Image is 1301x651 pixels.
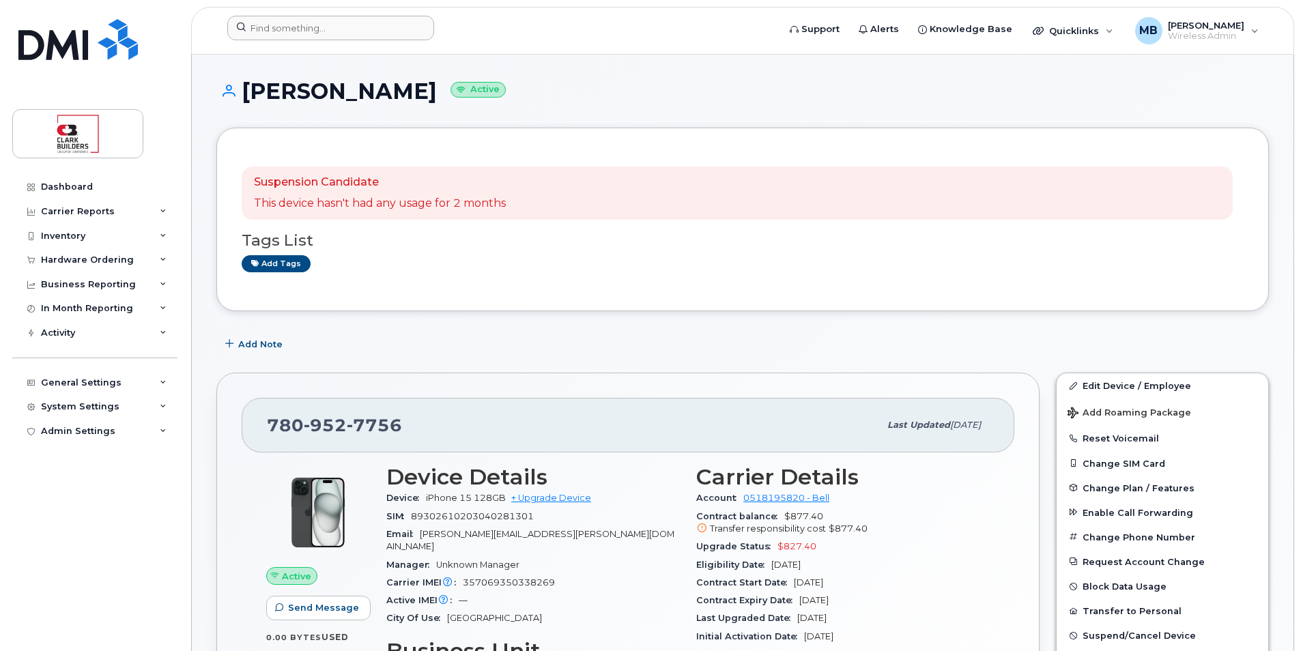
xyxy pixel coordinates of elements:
[1083,507,1193,517] span: Enable Call Forwarding
[1057,476,1268,500] button: Change Plan / Features
[1068,407,1191,420] span: Add Roaming Package
[277,472,359,553] img: iPhone_15_Black.png
[459,595,468,605] span: —
[1083,631,1196,641] span: Suspend/Cancel Device
[1083,482,1195,493] span: Change Plan / Features
[794,577,823,588] span: [DATE]
[242,255,311,272] a: Add tags
[1057,426,1268,450] button: Reset Voicemail
[710,523,826,534] span: Transfer responsibility cost
[463,577,555,588] span: 357069350338269
[696,577,794,588] span: Contract Start Date
[799,595,829,605] span: [DATE]
[451,82,506,98] small: Active
[696,541,777,551] span: Upgrade Status
[386,529,420,539] span: Email
[436,560,519,570] span: Unknown Manager
[771,560,801,570] span: [DATE]
[1057,549,1268,574] button: Request Account Change
[696,465,990,489] h3: Carrier Details
[743,493,829,503] a: 0518195820 - Bell
[288,601,359,614] span: Send Message
[426,493,506,503] span: iPhone 15 128GB
[1057,525,1268,549] button: Change Phone Number
[696,595,799,605] span: Contract Expiry Date
[304,415,347,435] span: 952
[696,511,990,536] span: $877.40
[696,631,804,641] span: Initial Activation Date
[1057,451,1268,476] button: Change SIM Card
[950,420,981,430] span: [DATE]
[216,79,1269,103] h1: [PERSON_NAME]
[321,632,349,642] span: used
[266,596,371,620] button: Send Message
[696,493,743,503] span: Account
[254,196,506,212] p: This device hasn't had any usage for 2 months
[1057,373,1268,398] a: Edit Device / Employee
[1057,598,1268,623] button: Transfer to Personal
[696,511,784,521] span: Contract balance
[386,493,426,503] span: Device
[411,511,534,521] span: 89302610203040281301
[238,338,283,351] span: Add Note
[267,415,402,435] span: 780
[386,529,674,551] span: [PERSON_NAME][EMAIL_ADDRESS][PERSON_NAME][DOMAIN_NAME]
[386,511,411,521] span: SIM
[804,631,833,641] span: [DATE]
[797,613,827,623] span: [DATE]
[696,560,771,570] span: Eligibility Date
[282,570,311,583] span: Active
[1057,500,1268,525] button: Enable Call Forwarding
[386,613,447,623] span: City Of Use
[887,420,950,430] span: Last updated
[386,560,436,570] span: Manager
[1057,574,1268,598] button: Block Data Usage
[1057,623,1268,648] button: Suspend/Cancel Device
[242,232,1244,249] h3: Tags List
[1057,398,1268,426] button: Add Roaming Package
[216,332,294,356] button: Add Note
[254,175,506,190] p: Suspension Candidate
[1242,592,1291,641] iframe: Messenger Launcher
[511,493,591,503] a: + Upgrade Device
[447,613,542,623] span: [GEOGRAPHIC_DATA]
[386,577,463,588] span: Carrier IMEI
[386,595,459,605] span: Active IMEI
[386,465,680,489] h3: Device Details
[777,541,816,551] span: $827.40
[696,613,797,623] span: Last Upgraded Date
[347,415,402,435] span: 7756
[829,523,868,534] span: $877.40
[266,633,321,642] span: 0.00 Bytes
